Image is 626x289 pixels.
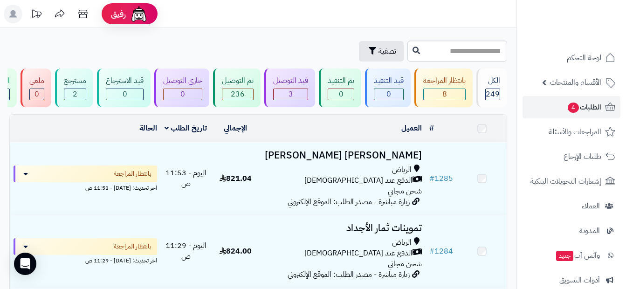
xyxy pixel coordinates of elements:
[273,76,308,86] div: قيد التوصيل
[401,123,422,134] a: العميل
[304,248,413,259] span: الدفع عند [DEMOGRAPHIC_DATA]
[442,89,447,100] span: 8
[264,150,422,161] h3: [PERSON_NAME] [PERSON_NAME]
[224,123,247,134] a: الإجمالي
[429,246,453,257] a: #1284
[413,69,475,107] a: بانتظار المراجعة 8
[582,200,600,213] span: العملاء
[73,89,77,100] span: 2
[328,76,354,86] div: تم التنفيذ
[392,165,412,175] span: الرياض
[14,253,36,275] div: Open Intercom Messenger
[556,251,573,261] span: جديد
[392,237,412,248] span: الرياض
[359,41,404,62] button: تصفية
[106,89,143,100] div: 0
[25,5,48,26] a: تحديثات المنصة
[114,169,151,179] span: بانتظار المراجعة
[130,5,148,23] img: ai-face.png
[114,242,151,251] span: بانتظار المراجعة
[388,258,422,269] span: شحن مجاني
[139,123,157,134] a: الحالة
[523,145,620,168] a: طلبات الإرجاع
[567,51,601,64] span: لوحة التحكم
[106,76,144,86] div: قيد الاسترجاع
[386,89,391,100] span: 0
[424,89,465,100] div: 8
[328,89,354,100] div: 0
[523,170,620,193] a: إشعارات التحويلات البنكية
[95,69,152,107] a: قيد الاسترجاع 0
[165,240,206,262] span: اليوم - 11:29 ص
[374,76,404,86] div: قيد التنفيذ
[563,25,617,44] img: logo-2.png
[152,69,211,107] a: جاري التوصيل 0
[339,89,344,100] span: 0
[164,89,202,100] div: 0
[64,76,86,86] div: مسترجع
[165,123,207,134] a: تاريخ الطلب
[523,244,620,267] a: وآتس آبجديد
[559,274,600,287] span: أدوات التسويق
[231,89,245,100] span: 236
[568,103,579,113] span: 4
[374,89,403,100] div: 0
[378,46,396,57] span: تصفية
[222,76,254,86] div: تم التوصيل
[567,101,601,114] span: الطلبات
[429,173,453,184] a: #1285
[180,89,185,100] span: 0
[523,96,620,118] a: الطلبات4
[429,246,434,257] span: #
[64,89,86,100] div: 2
[579,224,600,237] span: المدونة
[475,69,509,107] a: الكل249
[423,76,466,86] div: بانتظار المراجعة
[220,246,252,257] span: 824.00
[274,89,308,100] div: 3
[486,89,500,100] span: 249
[549,125,601,138] span: المراجعات والأسئلة
[14,255,157,265] div: اخر تحديث: [DATE] - 11:29 ص
[222,89,253,100] div: 236
[123,89,127,100] span: 0
[317,69,363,107] a: تم التنفيذ 0
[363,69,413,107] a: قيد التنفيذ 0
[211,69,262,107] a: تم التوصيل 236
[289,89,293,100] span: 3
[564,150,601,163] span: طلبات الإرجاع
[262,69,317,107] a: قيد التوصيل 3
[264,223,422,234] h3: تموينات ثمار الأجداد
[304,175,413,186] span: الدفع عند [DEMOGRAPHIC_DATA]
[163,76,202,86] div: جاري التوصيل
[485,76,500,86] div: الكل
[220,173,252,184] span: 821.04
[34,89,39,100] span: 0
[111,8,126,20] span: رفيق
[530,175,601,188] span: إشعارات التحويلات البنكية
[523,47,620,69] a: لوحة التحكم
[30,89,44,100] div: 0
[523,121,620,143] a: المراجعات والأسئلة
[288,269,410,280] span: زيارة مباشرة - مصدر الطلب: الموقع الإلكتروني
[429,123,434,134] a: #
[523,195,620,217] a: العملاء
[550,76,601,89] span: الأقسام والمنتجات
[29,76,44,86] div: ملغي
[555,249,600,262] span: وآتس آب
[53,69,95,107] a: مسترجع 2
[14,182,157,192] div: اخر تحديث: [DATE] - 11:53 ص
[288,196,410,207] span: زيارة مباشرة - مصدر الطلب: الموقع الإلكتروني
[429,173,434,184] span: #
[19,69,53,107] a: ملغي 0
[388,186,422,197] span: شحن مجاني
[523,220,620,242] a: المدونة
[165,167,206,189] span: اليوم - 11:53 ص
